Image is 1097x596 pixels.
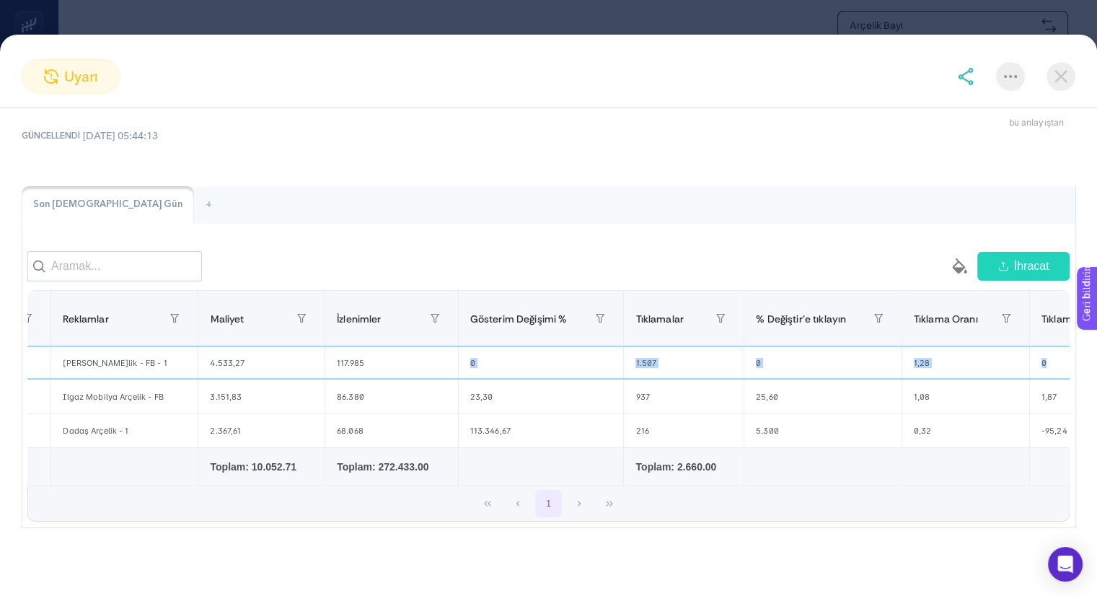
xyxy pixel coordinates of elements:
font: Reklamlar [63,312,108,325]
font: Gösterim Değişimi % [470,312,568,325]
div: Intercom Messenger'ı açın [1048,547,1083,582]
font: Toplam: 2.660.00 [635,461,716,473]
font: 113.346,67 [470,426,511,436]
font: uyarı [64,68,99,85]
font: 1,87 [1041,392,1057,402]
font: 216 [635,426,648,436]
font: 4.533,27 [210,358,244,368]
font: 2.367,61 [210,426,241,436]
font: 1 [546,498,551,509]
font: -95,24 [1041,426,1067,436]
font: bu anlayıştan [1008,117,1064,128]
font: Toplam: 272.433.00 [337,461,428,473]
font: Ilgaz Mobilya Arçelik - FB [63,392,163,402]
font: 0 [756,358,761,368]
font: + [206,198,212,211]
font: 23,30 [470,392,493,402]
input: Aramak... [27,251,202,281]
font: 86.380 [337,392,364,402]
font: 68.068 [337,426,364,436]
img: Daha fazla seçenek [1004,75,1017,78]
font: Maliyet [210,312,244,325]
font: 1,08 [914,392,930,402]
font: 937 [635,392,649,402]
font: GÜNCELLENDİ [22,130,80,141]
font: İzlenimler [337,312,381,325]
button: 1 [535,490,563,517]
img: uyarı [44,69,58,84]
font: [DATE] 05:44:13 [83,130,158,141]
font: Tıklamalar [635,312,683,325]
font: Son [DEMOGRAPHIC_DATA] Gün [33,198,182,211]
font: İhracat [1014,260,1049,272]
font: 117.985 [337,358,364,368]
img: yakın diyalog [1047,62,1075,91]
img: paylaşmak [957,68,974,85]
font: Geri bildirim [9,4,66,15]
font: 1.507 [635,358,656,368]
font: % Değiştir'e tıklayın [756,312,846,325]
font: 5.300 [756,426,779,436]
font: [PERSON_NAME]lik - FB - 1 [63,358,167,368]
font: Toplam: 10.052.71 [210,461,296,473]
font: Dadaş Arçelik - 1 [63,426,128,436]
font: 1,28 [914,358,930,368]
button: İhracat [977,252,1070,281]
font: 0 [1041,358,1047,368]
font: 3.151,83 [210,392,242,402]
font: 25,60 [756,392,778,402]
font: Tıklama Oranı [914,312,978,325]
font: 0,32 [914,426,932,436]
font: 0 [470,358,475,368]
